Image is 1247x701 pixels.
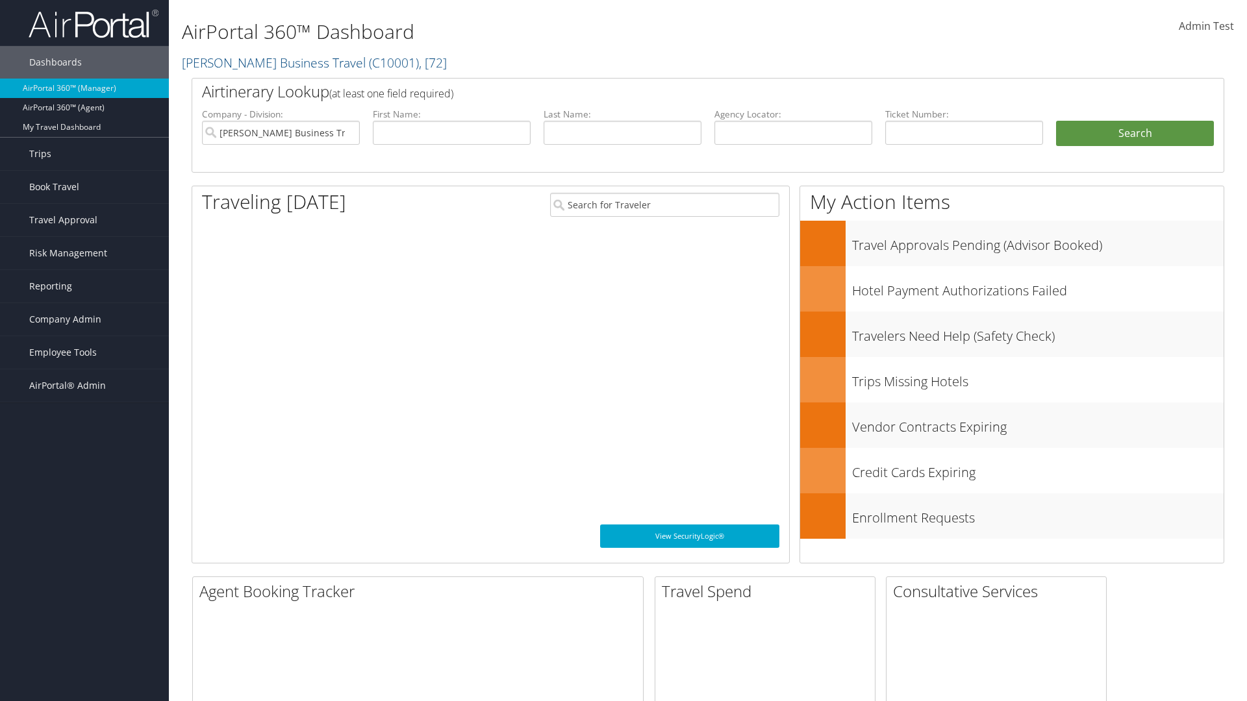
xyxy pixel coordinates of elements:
a: Credit Cards Expiring [800,448,1224,493]
a: Travelers Need Help (Safety Check) [800,312,1224,357]
h1: AirPortal 360™ Dashboard [182,18,883,45]
a: Travel Approvals Pending (Advisor Booked) [800,221,1224,266]
span: Travel Approval [29,204,97,236]
h1: My Action Items [800,188,1224,215]
label: First Name: [373,108,531,121]
a: [PERSON_NAME] Business Travel [182,54,447,71]
a: View SecurityLogic® [600,524,779,548]
span: Dashboards [29,46,82,79]
a: Enrollment Requests [800,493,1224,539]
h1: Traveling [DATE] [202,188,346,215]
h2: Consultative Services [893,580,1106,602]
span: Company Admin [29,303,101,336]
h3: Hotel Payment Authorizations Failed [852,275,1224,300]
img: airportal-logo.png [29,8,158,39]
span: Book Travel [29,171,79,203]
a: Vendor Contracts Expiring [800,402,1224,448]
h3: Vendor Contracts Expiring [852,412,1224,436]
span: AirPortal® Admin [29,369,106,402]
span: Employee Tools [29,336,97,369]
h2: Agent Booking Tracker [199,580,643,602]
h3: Travelers Need Help (Safety Check) [852,321,1224,345]
span: Risk Management [29,237,107,269]
button: Search [1056,121,1214,147]
a: Trips Missing Hotels [800,357,1224,402]
label: Last Name: [544,108,701,121]
label: Agency Locator: [714,108,872,121]
input: Search for Traveler [550,193,779,217]
span: , [ 72 ] [419,54,447,71]
h3: Credit Cards Expiring [852,457,1224,482]
h3: Enrollment Requests [852,502,1224,527]
h3: Travel Approvals Pending (Advisor Booked) [852,230,1224,254]
span: Trips [29,138,51,170]
h3: Trips Missing Hotels [852,366,1224,391]
span: Admin Test [1179,19,1234,33]
a: Hotel Payment Authorizations Failed [800,266,1224,312]
span: Reporting [29,270,72,302]
a: Admin Test [1179,6,1234,47]
label: Company - Division: [202,108,360,121]
h2: Travel Spend [662,580,875,602]
h2: Airtinerary Lookup [202,80,1128,103]
label: Ticket Number: [885,108,1043,121]
span: (at least one field required) [329,86,453,101]
span: ( C10001 ) [369,54,419,71]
